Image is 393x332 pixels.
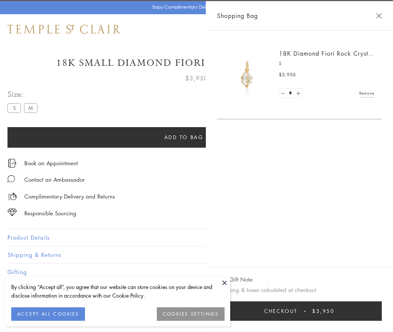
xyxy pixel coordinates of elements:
[217,285,382,295] p: Shipping & taxes calculated at checkout
[24,175,85,184] div: Contact an Ambassador
[7,56,386,70] h1: 18K Small Diamond Fiori Rock Crystal Amulet
[7,229,386,246] button: Product Details
[294,89,302,98] a: Set quantity to 2
[7,103,21,113] label: S
[376,13,382,19] button: Close Shopping Bag
[217,11,258,21] span: Shopping Bag
[11,283,225,300] div: By clicking “Accept all”, you agree that our website can store cookies on your device and disclos...
[359,89,374,97] a: Remove
[24,103,37,113] label: M
[225,52,269,97] img: P51889-E11FIORI
[264,307,298,315] span: Checkout
[279,60,374,67] p: S
[7,88,40,100] span: Size:
[7,246,386,263] button: Shipping & Returns
[24,209,76,218] div: Responsible Sourcing
[7,159,16,167] img: icon_appointment.svg
[7,175,15,182] img: MessageIcon-01_2.svg
[7,192,17,201] img: icon_delivery.svg
[24,192,115,201] p: Complimentary Delivery and Returns
[24,159,78,167] a: Book an Appointment
[164,133,204,141] span: Add to bag
[7,264,386,280] button: Gifting
[157,307,225,321] button: COOKIES SETTINGS
[185,73,208,83] span: $3,950
[7,25,121,34] img: Temple St. Clair
[312,307,335,315] span: $3,950
[217,275,253,284] button: Add Gift Note
[11,307,85,321] button: ACCEPT ALL COOKIES
[7,209,17,216] img: icon_sourcing.svg
[217,301,382,321] button: Checkout $3,950
[279,89,287,98] a: Set quantity to 0
[152,3,237,11] p: Enjoy Complimentary Delivery & Returns
[279,71,296,79] span: $3,950
[7,127,360,148] button: Add to bag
